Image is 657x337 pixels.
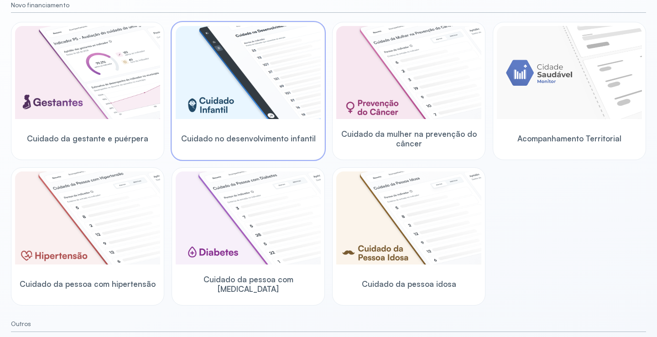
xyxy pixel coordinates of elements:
[15,26,160,119] img: pregnants.png
[181,134,316,143] span: Cuidado no desenvolvimento infantil
[336,171,481,264] img: elderly.png
[27,134,148,143] span: Cuidado da gestante e puérpera
[11,320,646,328] small: Outros
[176,26,321,119] img: child-development.png
[336,129,481,149] span: Cuidado da mulher na prevenção do câncer
[362,279,456,289] span: Cuidado da pessoa idosa
[11,1,646,9] small: Novo financiamento
[176,171,321,264] img: diabetics.png
[176,275,321,294] span: Cuidado da pessoa com [MEDICAL_DATA]
[336,26,481,119] img: woman-cancer-prevention-care.png
[20,279,156,289] span: Cuidado da pessoa com hipertensão
[517,134,621,143] span: Acompanhamento Territorial
[497,26,642,119] img: placeholder-module-ilustration.png
[15,171,160,264] img: hypertension.png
